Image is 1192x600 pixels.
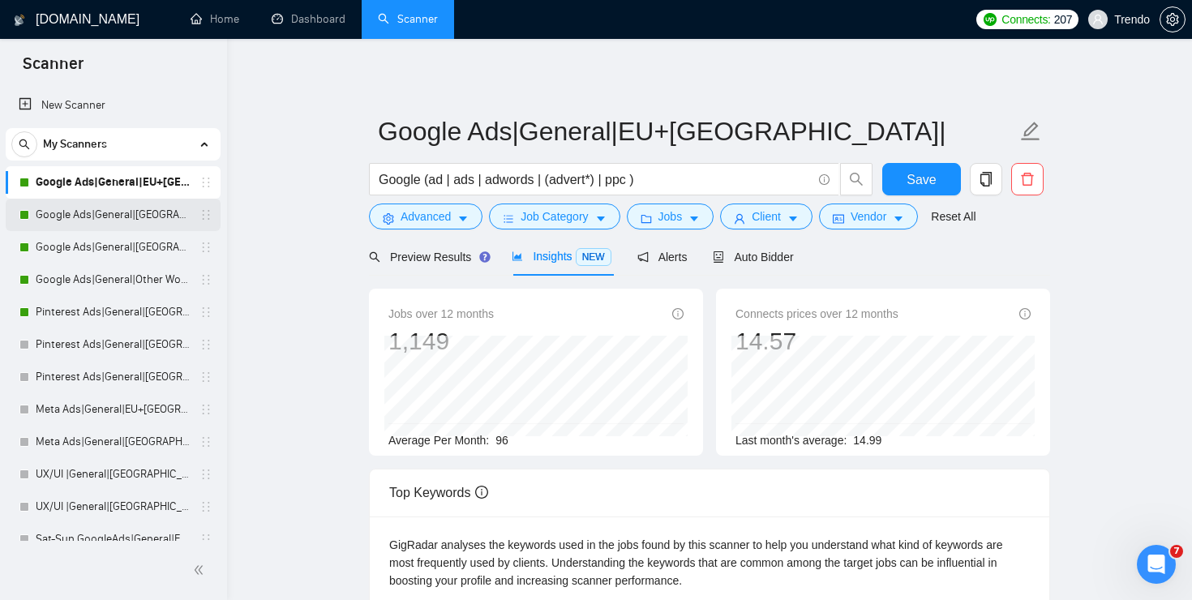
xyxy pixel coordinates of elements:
[191,12,239,26] a: homeHome
[388,434,489,447] span: Average Per Month:
[907,169,936,190] span: Save
[713,251,793,264] span: Auto Bidder
[971,172,1001,186] span: copy
[199,208,212,221] span: holder
[401,208,451,225] span: Advanced
[193,562,209,578] span: double-left
[19,89,208,122] a: New Scanner
[478,250,492,264] div: Tooltip anchor
[672,308,684,319] span: info-circle
[819,174,830,185] span: info-circle
[495,434,508,447] span: 96
[369,251,486,264] span: Preview Results
[512,251,523,262] span: area-chart
[36,393,190,426] a: Meta Ads|General|EU+[GEOGRAPHIC_DATA]|
[1001,11,1050,28] span: Connects:
[378,111,1017,152] input: Scanner name...
[521,208,588,225] span: Job Category
[970,163,1002,195] button: copy
[853,434,881,447] span: 14.99
[378,12,438,26] a: searchScanner
[388,305,494,323] span: Jobs over 12 months
[36,264,190,296] a: Google Ads|General|Other World|
[199,338,212,351] span: holder
[931,208,975,225] a: Reset All
[658,208,683,225] span: Jobs
[1137,545,1176,584] iframe: Intercom live chat
[10,52,96,86] span: Scanner
[1170,545,1183,558] span: 7
[199,403,212,416] span: holder
[1020,121,1041,142] span: edit
[720,204,813,229] button: userClientcaret-down
[199,468,212,481] span: holder
[199,273,212,286] span: holder
[489,204,620,229] button: barsJob Categorycaret-down
[11,131,37,157] button: search
[688,212,700,225] span: caret-down
[1019,308,1031,319] span: info-circle
[576,248,611,266] span: NEW
[36,199,190,231] a: Google Ads|General|[GEOGRAPHIC_DATA]+[GEOGRAPHIC_DATA]|
[14,7,25,33] img: logo
[199,371,212,384] span: holder
[383,212,394,225] span: setting
[595,212,607,225] span: caret-down
[503,212,514,225] span: bars
[841,172,872,186] span: search
[199,241,212,254] span: holder
[199,500,212,513] span: holder
[641,212,652,225] span: folder
[840,163,873,195] button: search
[272,12,345,26] a: dashboardDashboard
[36,361,190,393] a: Pinterest Ads|General|[GEOGRAPHIC_DATA]|
[199,176,212,189] span: holder
[379,169,812,190] input: Search Freelance Jobs...
[1160,13,1186,26] a: setting
[36,166,190,199] a: Google Ads|General|EU+[GEOGRAPHIC_DATA]|
[627,204,714,229] button: folderJobscaret-down
[389,536,1030,589] div: GigRadar analyses the keywords used in the jobs found by this scanner to help you understand what...
[734,212,745,225] span: user
[1012,172,1043,186] span: delete
[199,306,212,319] span: holder
[1011,163,1044,195] button: delete
[6,89,221,122] li: New Scanner
[819,204,918,229] button: idcardVendorcaret-down
[389,469,1030,516] div: Top Keywords
[36,328,190,361] a: Pinterest Ads|General|[GEOGRAPHIC_DATA]+[GEOGRAPHIC_DATA]|
[787,212,799,225] span: caret-down
[735,434,847,447] span: Last month's average:
[833,212,844,225] span: idcard
[1160,6,1186,32] button: setting
[752,208,781,225] span: Client
[475,486,488,499] span: info-circle
[1092,14,1104,25] span: user
[637,251,688,264] span: Alerts
[1160,13,1185,26] span: setting
[388,326,494,357] div: 1,149
[12,139,36,150] span: search
[512,250,611,263] span: Insights
[199,533,212,546] span: holder
[43,128,107,161] span: My Scanners
[851,208,886,225] span: Vendor
[369,251,380,263] span: search
[1054,11,1072,28] span: 207
[36,296,190,328] a: Pinterest Ads|General|[GEOGRAPHIC_DATA]+[GEOGRAPHIC_DATA]|
[36,458,190,491] a: UX/UI |General|[GEOGRAPHIC_DATA]+[GEOGRAPHIC_DATA]+[GEOGRAPHIC_DATA]+[GEOGRAPHIC_DATA]|
[882,163,961,195] button: Save
[36,426,190,458] a: Meta Ads|General|[GEOGRAPHIC_DATA]|
[36,231,190,264] a: Google Ads|General|[GEOGRAPHIC_DATA]|
[893,212,904,225] span: caret-down
[984,13,997,26] img: upwork-logo.png
[637,251,649,263] span: notification
[735,326,898,357] div: 14.57
[36,523,190,555] a: Sat-Sun GoogleAds|General|EU+[GEOGRAPHIC_DATA]|
[36,491,190,523] a: UX/UI |General|[GEOGRAPHIC_DATA] + [GEOGRAPHIC_DATA]|
[735,305,898,323] span: Connects prices over 12 months
[369,204,482,229] button: settingAdvancedcaret-down
[457,212,469,225] span: caret-down
[199,435,212,448] span: holder
[713,251,724,263] span: robot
